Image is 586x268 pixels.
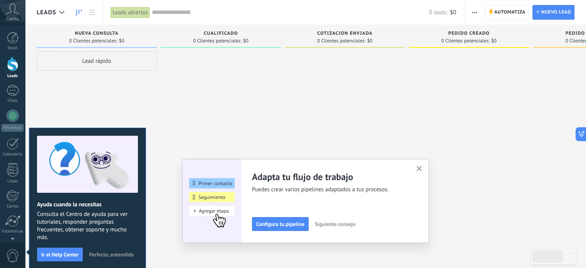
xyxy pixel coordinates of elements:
div: Leads abiertos [111,7,150,18]
h2: Adapta tu flujo de trabajo [252,171,407,183]
span: Siguiente consejo [315,221,355,227]
span: Automatiza [494,5,526,19]
button: Configura tu pipeline [252,217,309,231]
h2: Ayuda cuando la necesitas [37,201,138,208]
a: Automatiza [485,5,529,20]
div: Cualificado [165,31,277,37]
span: $0 [491,39,497,43]
span: 0 Clientes potenciales: [317,39,365,43]
div: Cotización enviada [289,31,401,37]
span: Cuenta [6,17,19,22]
span: Ir al Help Center [41,252,79,257]
div: Listas [2,179,24,184]
span: 0 leads: [429,9,448,16]
span: Nueva consulta [75,31,118,36]
span: 0 Clientes potenciales: [69,39,117,43]
button: Siguiente consejo [311,218,359,230]
span: Cotización enviada [317,31,373,36]
span: Pedido creado [448,31,489,36]
span: 0 Clientes potenciales: [193,39,241,43]
a: Lista [86,5,99,20]
span: Perfecto, entendido [89,252,134,257]
span: $0 [367,39,373,43]
div: Panel [2,46,24,51]
span: Cualificado [204,31,238,36]
span: Nuevo lead [541,5,571,19]
div: Leads [2,74,24,79]
div: Lead rápido [37,51,157,71]
div: Pedido creado [413,31,525,37]
span: Configura tu pipeline [256,221,304,227]
button: Perfecto, entendido [86,249,137,260]
span: $0 [243,39,249,43]
span: Puedes crear varios pipelines adaptados a tus procesos. [252,186,407,194]
span: $0 [119,39,124,43]
div: Estadísticas [2,229,24,234]
span: Consulta el Centro de ayuda para ver tutoriales, responder preguntas frecuentes, obtener soporte ... [37,211,138,241]
button: Ir al Help Center [37,248,83,261]
div: Nueva consulta [40,31,153,37]
div: Calendario [2,152,24,157]
a: Nuevo lead [532,5,574,20]
span: $0 [450,9,456,16]
a: Leads [72,5,86,20]
div: Chats [2,98,24,103]
div: WhatsApp [2,124,24,131]
button: Más [469,5,480,20]
span: Leads [37,9,56,16]
div: Correo [2,204,24,209]
span: 0 Clientes potenciales: [441,39,489,43]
